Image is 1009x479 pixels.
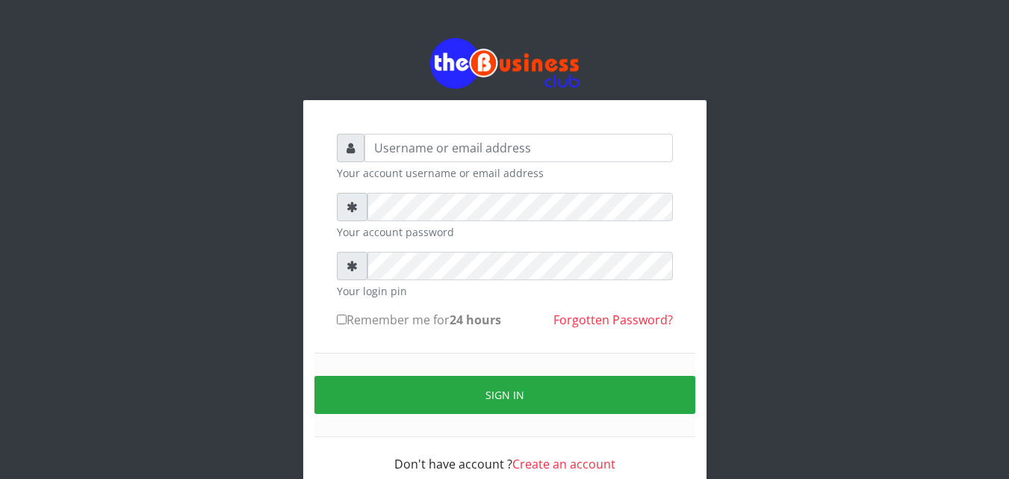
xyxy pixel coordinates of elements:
div: Don't have account ? [337,437,673,473]
b: 24 hours [450,312,501,328]
input: Remember me for24 hours [337,315,347,324]
small: Your account password [337,224,673,240]
input: Username or email address [364,134,673,162]
label: Remember me for [337,311,501,329]
small: Your login pin [337,283,673,299]
button: Sign in [314,376,695,414]
a: Forgotten Password? [553,312,673,328]
small: Your account username or email address [337,165,673,181]
a: Create an account [512,456,615,472]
